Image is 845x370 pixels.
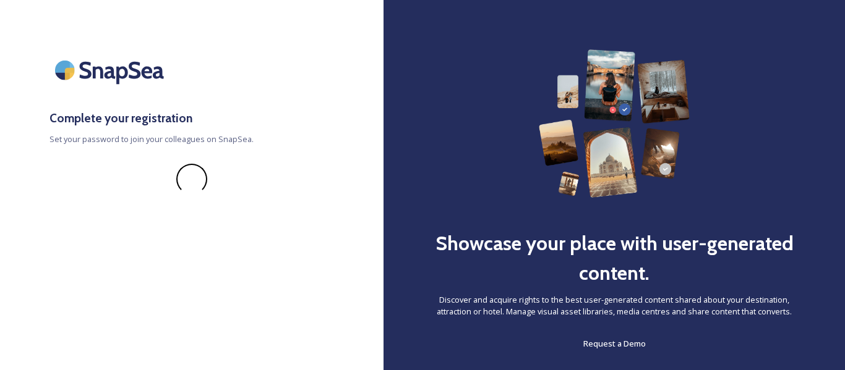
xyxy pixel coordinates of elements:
[583,338,646,349] span: Request a Demo
[433,294,796,317] span: Discover and acquire rights to the best user-generated content shared about your destination, att...
[49,49,173,91] img: SnapSea Logo
[49,109,334,127] h3: Complete your registration
[539,49,690,198] img: 63b42ca75bacad526042e722_Group%20154-p-800.png
[583,336,646,351] a: Request a Demo
[433,229,796,288] h2: Showcase your place with user-generated content.
[49,133,334,145] span: Set your password to join your colleagues on SnapSea.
